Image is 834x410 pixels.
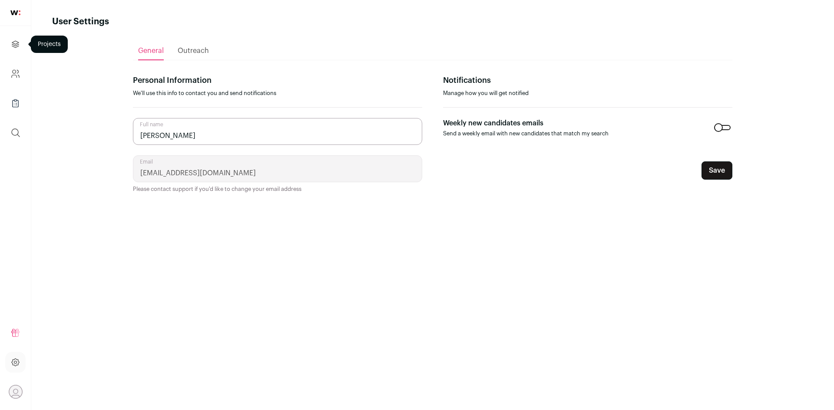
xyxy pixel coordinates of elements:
[133,90,422,97] p: We'll use this info to contact you and send notifications
[443,74,732,86] p: Notifications
[10,10,20,15] img: wellfound-shorthand-0d5821cbd27db2630d0214b213865d53afaa358527fdda9d0ea32b1df1b89c2c.svg
[31,36,68,53] div: Projects
[5,63,26,84] a: Company and ATS Settings
[178,42,209,59] a: Outreach
[702,161,732,180] button: Save
[443,130,609,137] p: Send a weekly email with new candidates that match my search
[5,34,26,55] a: Projects
[443,118,609,128] p: Weekly new candidates emails
[133,186,422,193] p: Please contact support if you'd like to change your email address
[443,90,732,97] p: Manage how you will get notified
[9,385,23,399] button: Open dropdown
[5,93,26,114] a: Company Lists
[133,155,422,182] input: Email
[178,47,209,54] span: Outreach
[138,47,164,54] span: General
[133,118,422,145] input: Full name
[52,16,109,28] h1: User Settings
[133,74,422,86] p: Personal Information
